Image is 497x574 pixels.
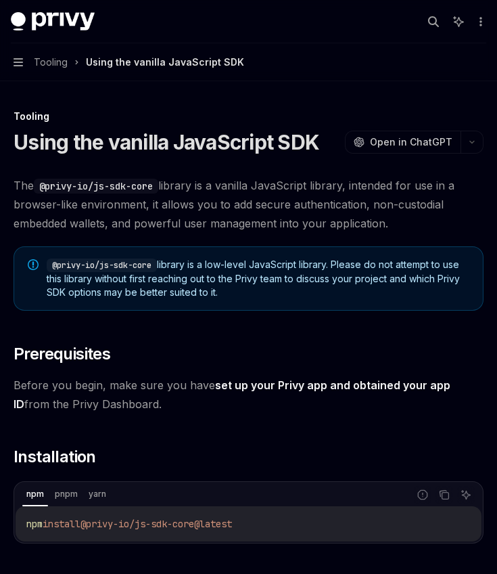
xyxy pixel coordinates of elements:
div: Tooling [14,110,483,123]
span: The library is a vanilla JavaScript library, intended for use in a browser-like environment, it a... [14,176,483,233]
h1: Using the vanilla JavaScript SDK [14,130,319,154]
span: npm [26,518,43,530]
div: yarn [85,486,110,502]
button: Copy the contents from the code block [435,486,453,504]
span: library is a low-level JavaScript library. Please do not attempt to use this library without firs... [47,258,469,299]
span: Before you begin, make sure you have from the Privy Dashboard. [14,376,483,414]
span: install [43,518,80,530]
code: @privy-io/js-sdk-core [47,259,157,272]
span: Open in ChatGPT [370,135,452,149]
span: Installation [14,446,96,468]
span: Prerequisites [14,343,110,365]
div: npm [22,486,48,502]
button: Open in ChatGPT [345,131,460,154]
svg: Note [28,259,39,270]
span: @privy-io/js-sdk-core@latest [80,518,232,530]
a: set up your Privy app and obtained your app ID [14,378,450,412]
span: Tooling [34,54,68,70]
button: Report incorrect code [414,486,431,504]
code: @privy-io/js-sdk-core [34,179,158,194]
div: pnpm [51,486,82,502]
img: dark logo [11,12,95,31]
button: Ask AI [457,486,475,504]
div: Using the vanilla JavaScript SDK [86,54,244,70]
button: More actions [473,12,486,31]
